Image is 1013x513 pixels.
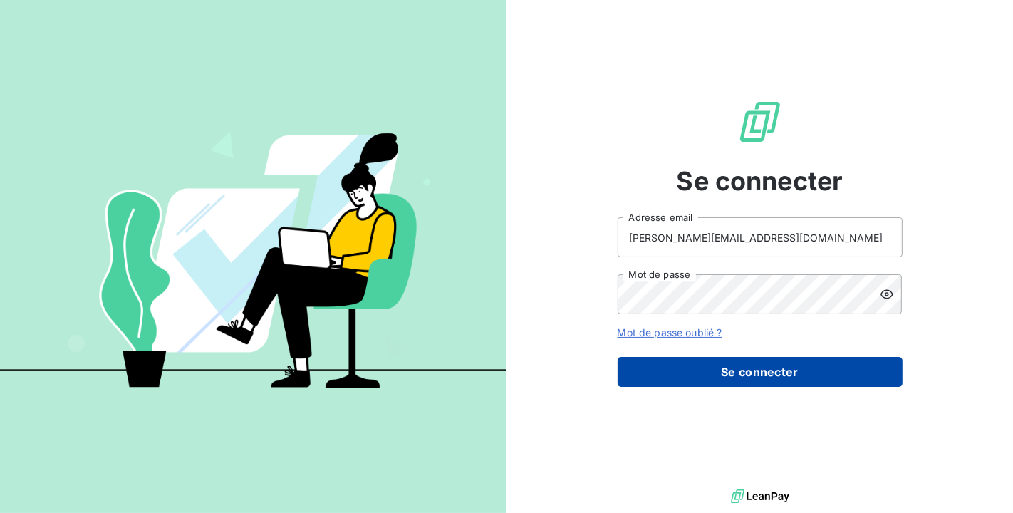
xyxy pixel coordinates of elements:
[677,162,843,200] span: Se connecter
[618,217,903,257] input: placeholder
[618,357,903,387] button: Se connecter
[731,486,789,507] img: logo
[737,99,783,145] img: Logo LeanPay
[618,326,722,338] a: Mot de passe oublié ?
